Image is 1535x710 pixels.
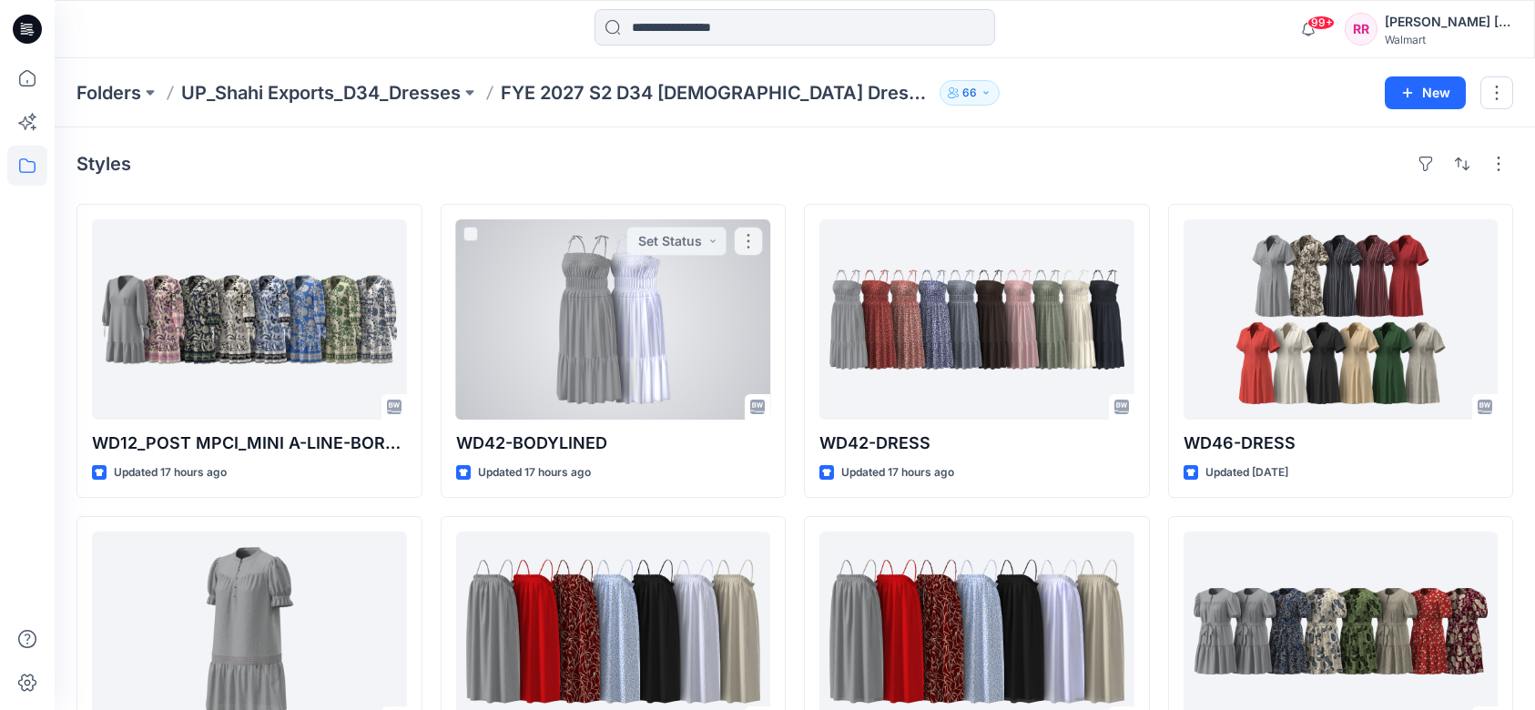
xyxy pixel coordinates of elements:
[1184,219,1499,420] a: WD46-DRESS
[478,463,591,482] p: Updated 17 hours ago
[1385,11,1512,33] div: [PERSON_NAME] [PERSON_NAME]
[1385,33,1512,46] div: Walmart
[1345,13,1377,46] div: RR
[76,153,131,175] h4: Styles
[841,463,954,482] p: Updated 17 hours ago
[456,431,771,456] p: WD42-BODYLINED
[92,431,407,456] p: WD12_POST MPCI_MINI A-LINE-BORDER DRESS
[92,219,407,420] a: WD12_POST MPCI_MINI A-LINE-BORDER DRESS
[501,80,932,106] p: FYE 2027 S2 D34 [DEMOGRAPHIC_DATA] Dresses - Shahi
[181,80,461,106] a: UP_Shahi Exports_D34_Dresses
[1307,15,1335,30] span: 99+
[1385,76,1466,109] button: New
[962,83,977,103] p: 66
[940,80,1000,106] button: 66
[456,219,771,420] a: WD42-BODYLINED
[819,431,1134,456] p: WD42-DRESS
[1205,463,1288,482] p: Updated [DATE]
[76,80,141,106] a: Folders
[1184,431,1499,456] p: WD46-DRESS
[819,219,1134,420] a: WD42-DRESS
[114,463,227,482] p: Updated 17 hours ago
